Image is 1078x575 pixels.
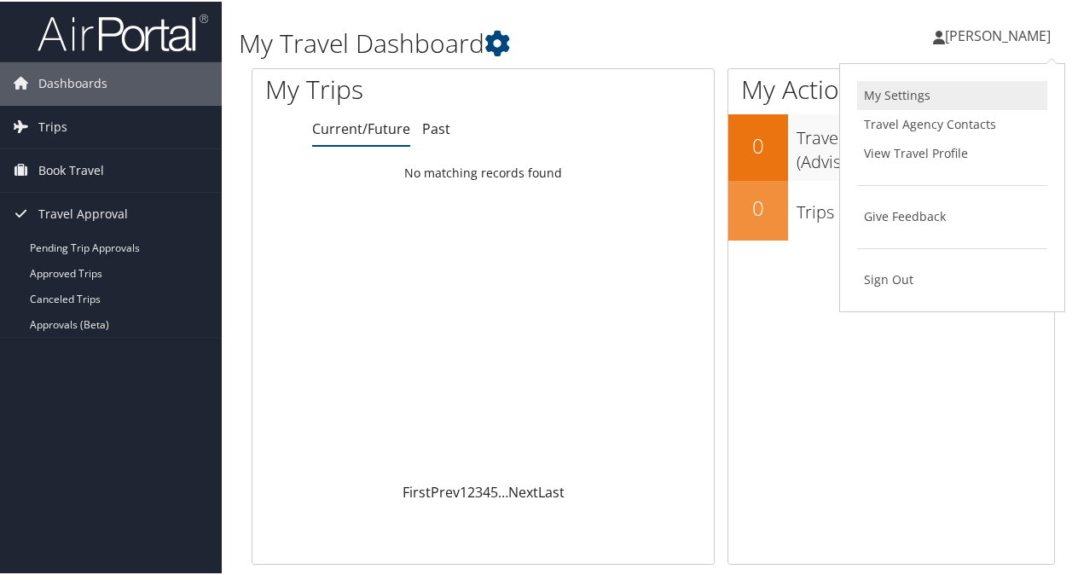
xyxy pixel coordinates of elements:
[460,481,467,500] a: 1
[728,179,1054,239] a: 0Trips Missing Hotels
[38,104,67,147] span: Trips
[857,137,1047,166] a: View Travel Profile
[422,118,450,136] a: Past
[490,481,498,500] a: 5
[857,264,1047,293] a: Sign Out
[403,481,431,500] a: First
[38,11,208,51] img: airportal-logo.png
[498,481,508,500] span: …
[933,9,1068,60] a: [PERSON_NAME]
[239,24,791,60] h1: My Travel Dashboard
[797,116,1054,172] h3: Travel Approvals Pending (Advisor Booked)
[945,25,1051,44] span: [PERSON_NAME]
[312,118,410,136] a: Current/Future
[857,79,1047,108] a: My Settings
[467,481,475,500] a: 2
[483,481,490,500] a: 4
[728,130,788,159] h2: 0
[38,191,128,234] span: Travel Approval
[508,481,538,500] a: Next
[857,108,1047,137] a: Travel Agency Contacts
[431,481,460,500] a: Prev
[38,148,104,190] span: Book Travel
[797,190,1054,223] h3: Trips Missing Hotels
[728,113,1054,178] a: 0Travel Approvals Pending (Advisor Booked)
[728,192,788,221] h2: 0
[252,156,714,187] td: No matching records found
[265,70,509,106] h1: My Trips
[728,70,1054,106] h1: My Action Items
[538,481,565,500] a: Last
[38,61,107,103] span: Dashboards
[475,481,483,500] a: 3
[857,200,1047,229] a: Give Feedback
